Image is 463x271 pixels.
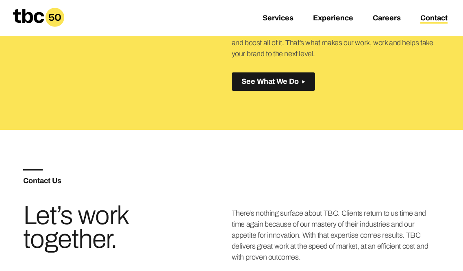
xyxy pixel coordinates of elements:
[373,14,401,24] a: Careers
[23,177,232,184] h5: Contact Us
[263,14,293,24] a: Services
[7,24,71,32] a: Home
[232,72,315,91] button: See What We Do
[232,208,440,263] p: There’s nothing surface about TBC. Clients return to us time and time again because of our master...
[23,204,162,251] h3: Let’s work together.
[420,14,448,24] a: Contact
[313,14,353,24] a: Experience
[241,77,299,86] span: See What We Do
